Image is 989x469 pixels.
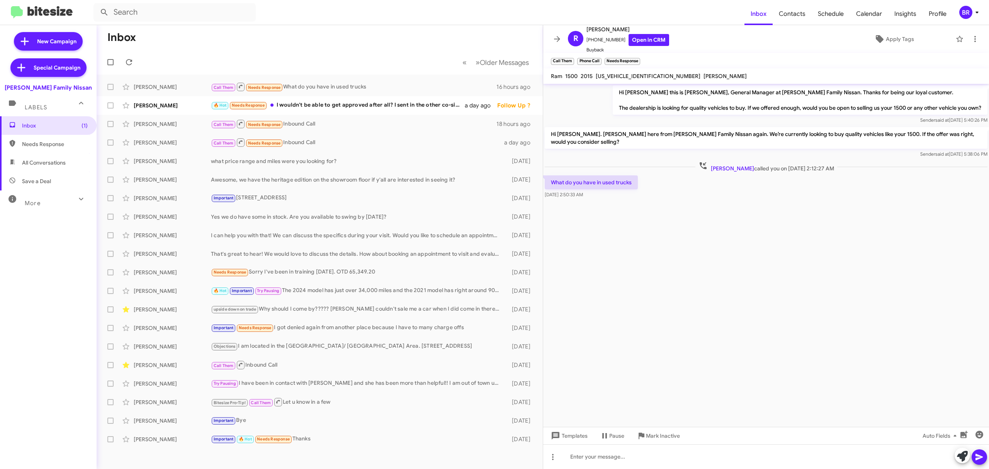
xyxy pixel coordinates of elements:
[134,398,211,406] div: [PERSON_NAME]
[629,34,669,46] a: Open in CRM
[503,250,537,258] div: [DATE]
[586,34,669,46] span: [PHONE_NUMBER]
[920,151,987,157] span: Sender [DATE] 5:38:06 PM
[34,64,80,71] span: Special Campaign
[211,157,503,165] div: what price range and miles were you looking for?
[577,58,601,65] small: Phone Call
[471,54,534,70] button: Next
[935,151,949,157] span: said at
[25,200,41,207] span: More
[251,400,271,405] span: Call Them
[214,400,246,405] span: Bitesize Pro-Tip!
[22,122,88,129] span: Inbox
[134,417,211,425] div: [PERSON_NAME]
[503,380,537,387] div: [DATE]
[248,85,281,90] span: Needs Response
[458,54,471,70] button: Previous
[211,416,503,425] div: Bye
[22,159,66,167] span: All Conversations
[462,58,467,67] span: «
[812,3,850,25] span: Schedule
[134,268,211,276] div: [PERSON_NAME]
[503,213,537,221] div: [DATE]
[596,73,700,80] span: [US_VEHICLE_IDENTIFICATION_NUMBER]
[503,343,537,350] div: [DATE]
[211,397,503,407] div: Let u know in a few
[134,139,211,146] div: [PERSON_NAME]
[545,192,583,197] span: [DATE] 2:50:33 AM
[214,288,227,293] span: 🔥 Hot
[211,119,496,129] div: Inbound Call
[257,288,279,293] span: Try Pausing
[850,3,888,25] a: Calendar
[458,54,534,70] nav: Page navigation example
[239,437,252,442] span: 🔥 Hot
[503,231,537,239] div: [DATE]
[503,194,537,202] div: [DATE]
[211,194,503,202] div: [STREET_ADDRESS]
[953,6,981,19] button: BR
[214,363,234,368] span: Call Them
[503,324,537,332] div: [DATE]
[916,429,966,443] button: Auto Fields
[214,307,257,312] span: upside down on trade
[134,435,211,443] div: [PERSON_NAME]
[214,85,234,90] span: Call Them
[605,58,640,65] small: Needs Response
[211,268,503,277] div: Sorry I've been in training [DATE]. OTD 65,349.20
[211,101,465,110] div: I wouldn't be able to get approved after all? I sent in the other co-signer but she said she does...
[503,417,537,425] div: [DATE]
[214,141,234,146] span: Call Them
[134,83,211,91] div: [PERSON_NAME]
[549,429,588,443] span: Templates
[594,429,630,443] button: Pause
[214,418,234,423] span: Important
[134,343,211,350] div: [PERSON_NAME]
[565,73,578,80] span: 1500
[239,325,272,330] span: Needs Response
[134,231,211,239] div: [PERSON_NAME]
[232,103,265,108] span: Needs Response
[581,73,593,80] span: 2015
[744,3,773,25] a: Inbox
[134,324,211,332] div: [PERSON_NAME]
[134,120,211,128] div: [PERSON_NAME]
[836,32,952,46] button: Apply Tags
[503,361,537,369] div: [DATE]
[630,429,686,443] button: Mark Inactive
[480,58,529,67] span: Older Messages
[214,325,234,330] span: Important
[646,429,680,443] span: Mark Inactive
[214,122,234,127] span: Call Them
[232,288,252,293] span: Important
[211,286,503,295] div: The 2024 model has just over 34,000 miles and the 2021 model has right around 90,000 miles
[211,82,496,92] div: What do you have in used trucks
[920,117,987,123] span: Sender [DATE] 5:40:26 PM
[573,32,578,45] span: R
[923,3,953,25] a: Profile
[134,102,211,109] div: [PERSON_NAME]
[888,3,923,25] span: Insights
[551,73,562,80] span: Ram
[545,175,638,189] p: What do you have in used trucks
[211,360,503,370] div: Inbound Call
[551,58,574,65] small: Call Them
[496,83,537,91] div: 16 hours ago
[134,380,211,387] div: [PERSON_NAME]
[134,194,211,202] div: [PERSON_NAME]
[211,379,503,388] div: I have been in contact with [PERSON_NAME] and she has been more than helpful!! I am out of town u...
[773,3,812,25] a: Contacts
[211,250,503,258] div: That's great to hear! We would love to discuss the details. How about booking an appointment to v...
[503,306,537,313] div: [DATE]
[959,6,972,19] div: BR
[214,437,234,442] span: Important
[257,437,290,442] span: Needs Response
[211,138,503,147] div: Inbound Call
[134,306,211,313] div: [PERSON_NAME]
[214,195,234,201] span: Important
[107,31,136,44] h1: Inbox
